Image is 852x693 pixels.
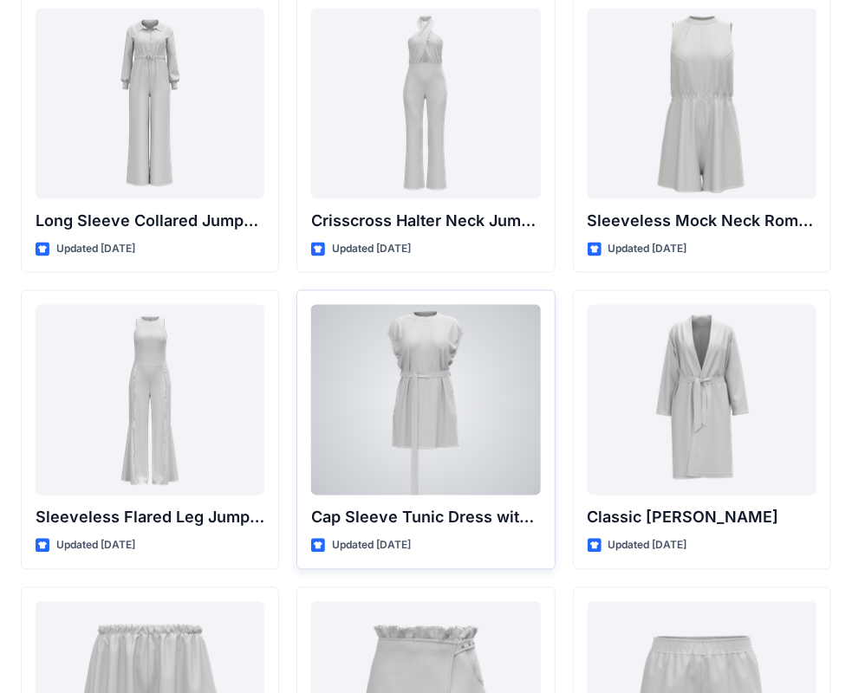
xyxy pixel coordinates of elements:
p: Updated [DATE] [56,241,135,259]
p: Updated [DATE] [608,241,687,259]
p: Long Sleeve Collared Jumpsuit with Belt [36,210,264,234]
a: Crisscross Halter Neck Jumpsuit [311,9,540,199]
p: Updated [DATE] [332,537,411,555]
a: Sleeveless Flared Leg Jumpsuit [36,305,264,495]
p: Cap Sleeve Tunic Dress with Belt [311,506,540,530]
p: Crisscross Halter Neck Jumpsuit [311,210,540,234]
a: Sleeveless Mock Neck Romper with Drawstring Waist [588,9,816,199]
a: Cap Sleeve Tunic Dress with Belt [311,305,540,495]
p: Updated [DATE] [332,241,411,259]
p: Sleeveless Mock Neck Romper with Drawstring Waist [588,210,816,234]
p: Updated [DATE] [56,537,135,555]
p: Classic [PERSON_NAME] [588,506,816,530]
a: Classic Terry Robe [588,305,816,495]
p: Sleeveless Flared Leg Jumpsuit [36,506,264,530]
p: Updated [DATE] [608,537,687,555]
a: Long Sleeve Collared Jumpsuit with Belt [36,9,264,199]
